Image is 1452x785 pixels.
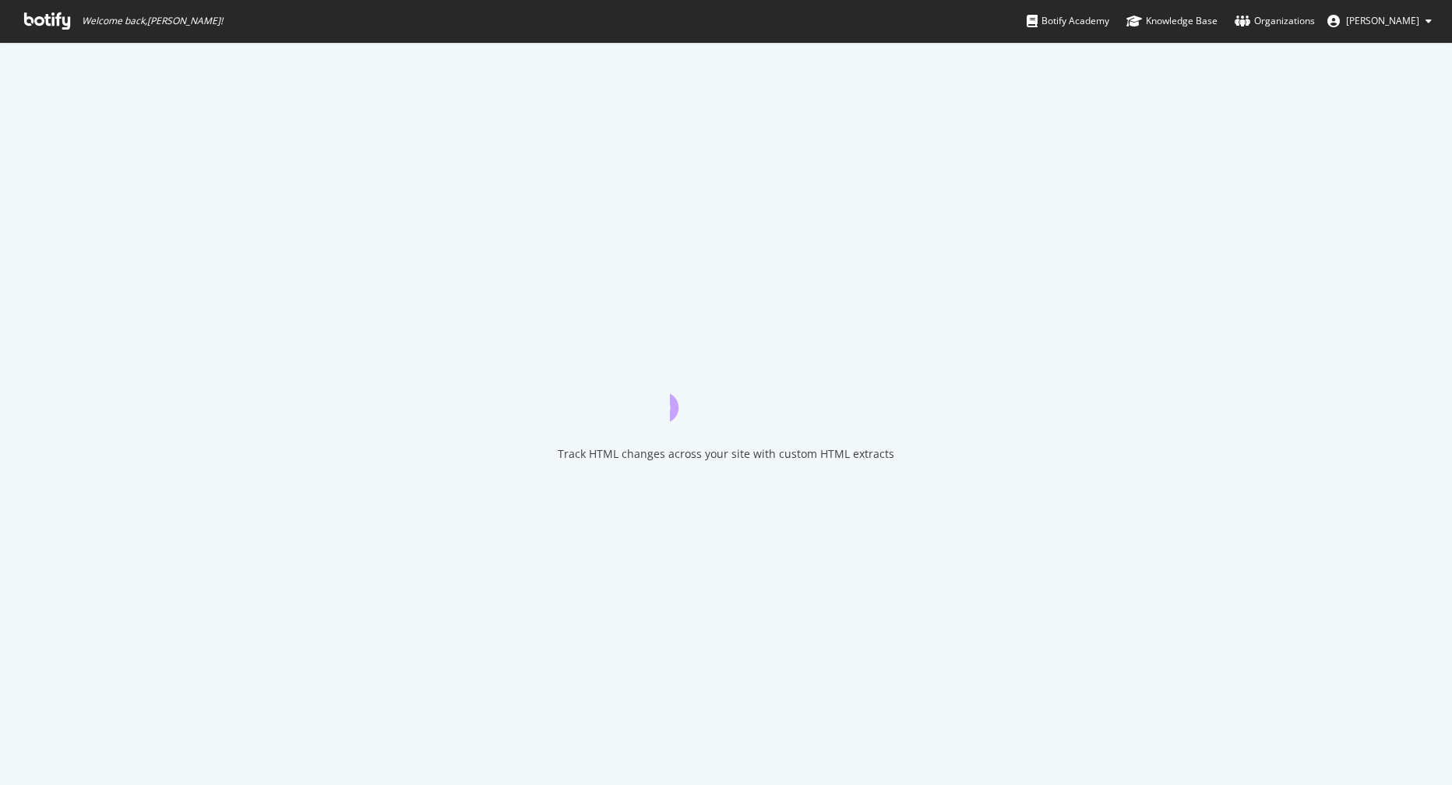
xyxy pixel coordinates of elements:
span: Welcome back, [PERSON_NAME] ! [82,15,223,27]
div: animation [670,365,782,421]
div: Track HTML changes across your site with custom HTML extracts [558,446,894,462]
span: Edward Turner [1346,14,1419,27]
div: Organizations [1235,13,1315,29]
button: [PERSON_NAME] [1315,9,1444,33]
div: Knowledge Base [1126,13,1218,29]
div: Botify Academy [1027,13,1109,29]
